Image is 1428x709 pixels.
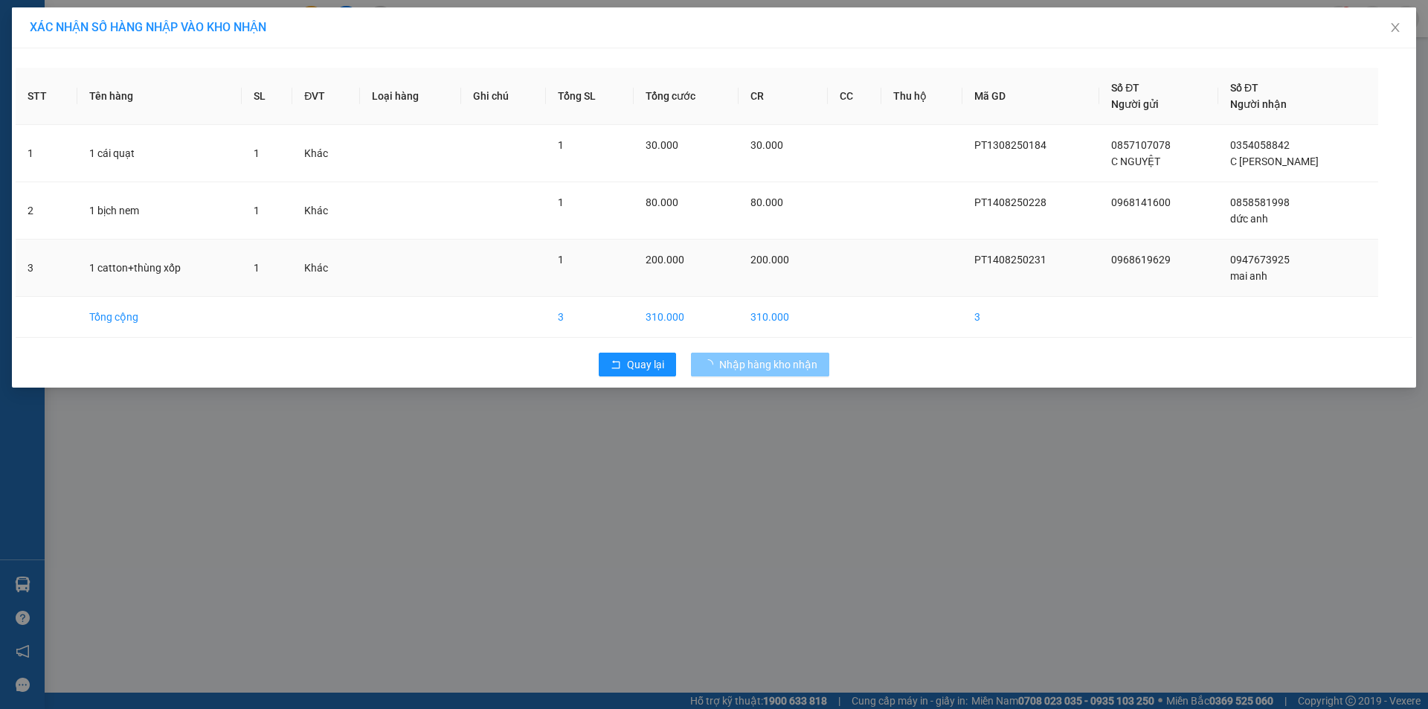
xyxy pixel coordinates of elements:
[16,182,77,240] td: 2
[634,297,739,338] td: 310.000
[558,254,564,266] span: 1
[599,353,676,376] button: rollbackQuay lại
[77,297,242,338] td: Tổng cộng
[974,139,1046,151] span: PT1308250184
[974,196,1046,208] span: PT1408250228
[1389,22,1401,33] span: close
[611,359,621,371] span: rollback
[1230,98,1287,110] span: Người nhận
[739,297,828,338] td: 310.000
[254,147,260,159] span: 1
[691,353,829,376] button: Nhập hàng kho nhận
[646,254,684,266] span: 200.000
[719,356,817,373] span: Nhập hàng kho nhận
[1230,254,1290,266] span: 0947673925
[77,240,242,297] td: 1 catton+thùng xốp
[77,182,242,240] td: 1 bịch nem
[546,68,634,125] th: Tổng SL
[1111,196,1171,208] span: 0968141600
[16,240,77,297] td: 3
[627,356,664,373] span: Quay lại
[828,68,881,125] th: CC
[962,297,1099,338] td: 3
[292,68,360,125] th: ĐVT
[1230,155,1319,167] span: C [PERSON_NAME]
[16,68,77,125] th: STT
[703,359,719,370] span: loading
[1230,270,1267,282] span: mai anh
[558,196,564,208] span: 1
[1230,196,1290,208] span: 0858581998
[292,240,360,297] td: Khác
[242,68,292,125] th: SL
[1111,155,1160,167] span: C NGUYỆT
[962,68,1099,125] th: Mã GD
[1230,139,1290,151] span: 0354058842
[77,68,242,125] th: Tên hàng
[1374,7,1416,49] button: Close
[1111,139,1171,151] span: 0857107078
[1111,98,1159,110] span: Người gửi
[254,262,260,274] span: 1
[634,68,739,125] th: Tổng cước
[16,125,77,182] td: 1
[1111,82,1139,94] span: Số ĐT
[546,297,634,338] td: 3
[750,254,789,266] span: 200.000
[974,254,1046,266] span: PT1408250231
[461,68,546,125] th: Ghi chú
[30,20,266,34] span: XÁC NHẬN SỐ HÀNG NHẬP VÀO KHO NHẬN
[750,139,783,151] span: 30.000
[1230,213,1268,225] span: dức anh
[750,196,783,208] span: 80.000
[254,205,260,216] span: 1
[1111,254,1171,266] span: 0968619629
[558,139,564,151] span: 1
[292,125,360,182] td: Khác
[292,182,360,240] td: Khác
[646,139,678,151] span: 30.000
[739,68,828,125] th: CR
[360,68,460,125] th: Loại hàng
[881,68,963,125] th: Thu hộ
[77,125,242,182] td: 1 cái quạt
[646,196,678,208] span: 80.000
[1230,82,1258,94] span: Số ĐT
